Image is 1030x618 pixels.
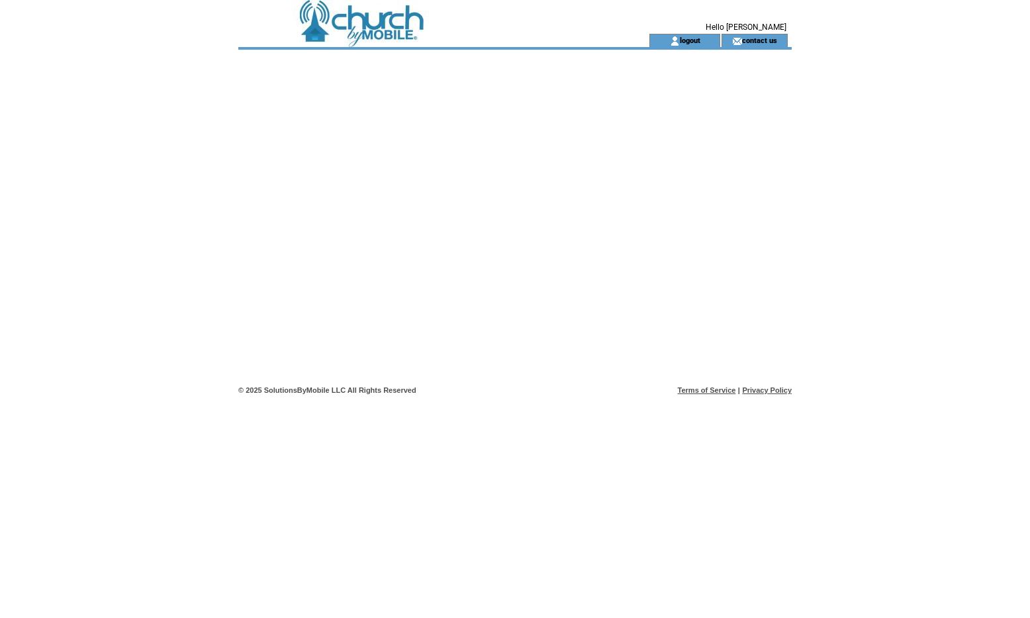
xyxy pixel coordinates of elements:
a: Privacy Policy [742,386,792,394]
a: logout [680,36,700,44]
span: | [738,386,740,394]
img: account_icon.gif [670,36,680,46]
a: contact us [742,36,777,44]
span: © 2025 SolutionsByMobile LLC All Rights Reserved [238,386,416,394]
img: contact_us_icon.gif [732,36,742,46]
span: Hello [PERSON_NAME] [706,23,786,32]
a: Terms of Service [678,386,736,394]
